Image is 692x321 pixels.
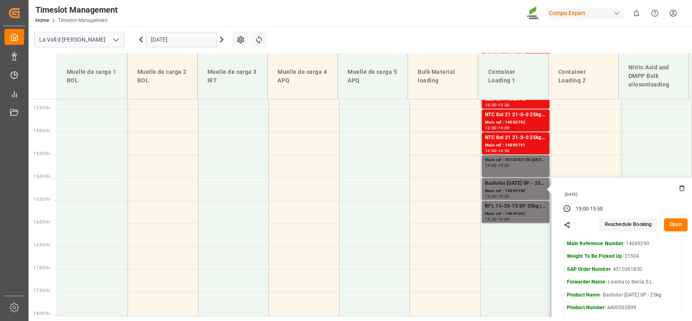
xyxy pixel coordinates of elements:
[485,217,497,221] div: 15:30
[344,64,401,88] div: Muelle de carga 5 APQ
[588,206,590,213] div: -
[33,220,50,224] span: 16:00 Hr
[35,18,49,23] a: Home
[33,266,50,270] span: 17:00 Hr
[497,217,498,221] div: -
[110,33,122,46] button: open menu
[646,4,664,22] button: Help Center
[485,134,546,142] div: NTC Sol 21 21-0-0 25kg (x48) WW
[567,279,679,286] p: - Leschaco Iberia S.L.
[497,149,498,153] div: -
[34,32,125,47] input: Type to search/select
[497,126,498,130] div: -
[485,164,497,167] div: 14:30
[485,149,497,153] div: 14:00
[414,64,471,88] div: Bulk Material loading
[146,32,217,47] input: DD.MM.YYYY
[567,266,610,272] strong: SAP Order Number
[33,243,50,247] span: 16:30 Hr
[134,64,191,88] div: Muelle de carga 2 BOL
[485,103,497,107] div: 13:00
[64,64,121,88] div: Muelle de carga 1 BOL
[567,240,679,248] p: - 14049290
[562,192,685,197] div: [DATE]
[567,279,606,285] strong: Forwarder Name
[497,164,498,167] div: -
[567,241,624,246] strong: Main Reference Number
[498,217,510,221] div: 16:00
[567,292,600,298] strong: Product Name
[498,149,510,153] div: 14:30
[625,60,682,92] div: Nitric Acid and DMPP Bulk silosunloading
[485,111,546,119] div: NTC Sol 21 21-0-0 25kg (x48) WW
[567,253,679,260] p: - 21504
[33,311,50,316] span: 18:00 Hr
[33,128,50,133] span: 14:00 Hr
[485,188,546,195] div: Main ref : 14049290
[498,164,510,167] div: 15:00
[33,288,50,293] span: 17:30 Hr
[527,6,540,20] img: Screenshot%202023-09-29%20at%2010.02.21.png_1712312052.png
[599,218,657,231] button: Reschedule Booking
[485,157,546,164] div: Main ref : 4510362156 [GEOGRAPHIC_DATA]
[567,304,679,312] p: - 4400502899
[546,7,624,19] div: Compo Expert
[567,253,622,259] strong: Weight To Be Picked Up
[498,126,510,130] div: 14:00
[576,206,589,213] div: 15:00
[627,4,646,22] button: show 0 new notifications
[274,64,331,88] div: Muelle de carga 4 APQ
[33,151,50,156] span: 14:30 Hr
[485,96,546,103] div: Main ref : 14050793
[485,210,546,217] div: Main ref : 14049292
[485,64,541,88] div: Container Loading 1
[546,5,627,21] button: Compo Expert
[567,266,679,273] p: - 4510361830
[567,292,679,299] p: - Basfoliar [DATE] SP - 25kg
[33,106,50,110] span: 13:30 Hr
[35,4,118,16] div: Timeslot Management
[485,195,497,198] div: 15:00
[497,103,498,107] div: -
[590,206,603,213] div: 15:30
[33,197,50,201] span: 15:30 Hr
[497,195,498,198] div: -
[204,64,261,88] div: Muelle de carga 3 IRT
[498,103,510,107] div: 13:30
[485,202,546,210] div: BFL 15-30-15 SP 25kg (x48) GEN
[567,305,605,310] strong: Product Number
[485,142,546,149] div: Main ref : 14050791
[498,195,510,198] div: 15:30
[485,119,546,126] div: Main ref : 14050792
[664,218,688,231] button: Open
[555,64,612,88] div: Container Loading 2
[33,174,50,179] span: 15:00 Hr
[485,126,497,130] div: 13:30
[485,179,546,188] div: Basfoliar [DATE] SP - 25kg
